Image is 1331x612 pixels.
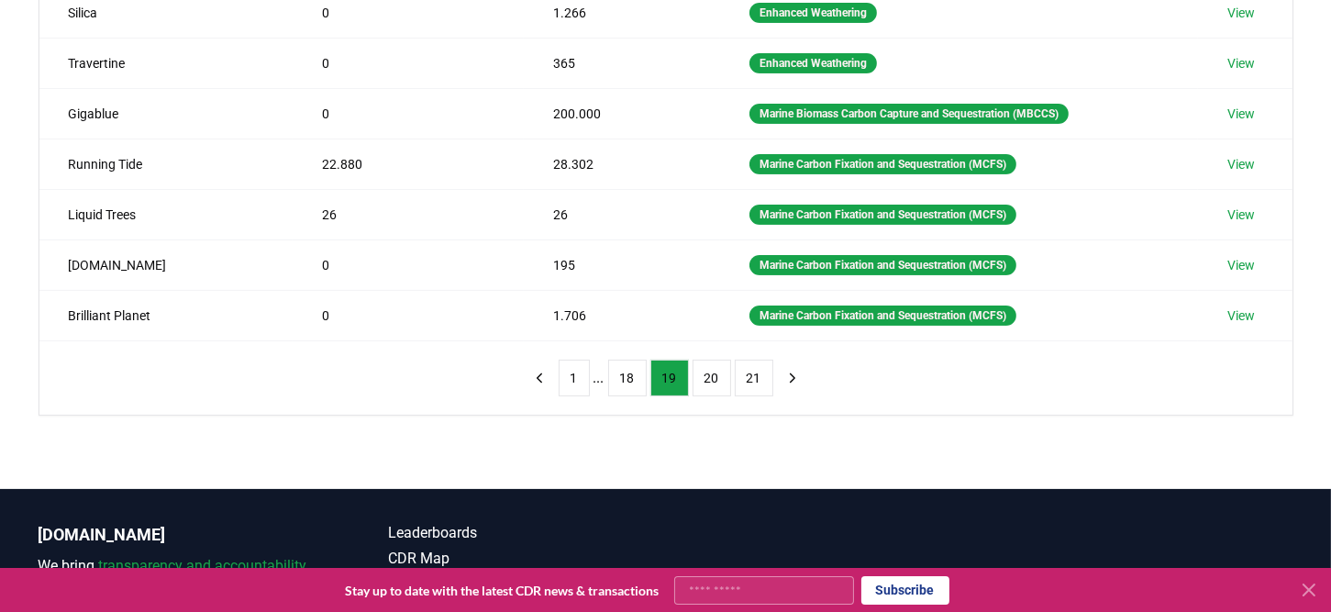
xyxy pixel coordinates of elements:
button: 1 [559,360,590,396]
div: Marine Biomass Carbon Capture and Sequestration (MBCCS) [749,104,1069,124]
td: 365 [524,38,720,88]
a: Leaderboards [389,522,666,544]
td: 200.000 [524,88,720,139]
div: Marine Carbon Fixation and Sequestration (MCFS) [749,306,1016,326]
td: Brilliant Planet [39,290,293,340]
div: Enhanced Weathering [749,53,877,73]
a: View [1227,105,1255,123]
td: Running Tide [39,139,293,189]
a: CDR Map [389,548,666,570]
div: Marine Carbon Fixation and Sequestration (MCFS) [749,255,1016,275]
a: View [1227,256,1255,274]
td: 0 [293,290,524,340]
div: Marine Carbon Fixation and Sequestration (MCFS) [749,154,1016,174]
a: View [1227,206,1255,224]
li: ... [593,367,604,389]
td: 0 [293,239,524,290]
td: 26 [293,189,524,239]
a: View [1227,4,1255,22]
a: View [1227,306,1255,325]
td: Liquid Trees [39,189,293,239]
td: 0 [293,38,524,88]
td: Travertine [39,38,293,88]
p: [DOMAIN_NAME] [39,522,316,548]
button: 21 [735,360,773,396]
button: 19 [650,360,689,396]
div: Enhanced Weathering [749,3,877,23]
a: View [1227,54,1255,72]
button: next page [777,360,808,396]
button: previous page [524,360,555,396]
td: Gigablue [39,88,293,139]
td: 1.706 [524,290,720,340]
button: 20 [693,360,731,396]
td: 195 [524,239,720,290]
div: Marine Carbon Fixation and Sequestration (MCFS) [749,205,1016,225]
td: 28.302 [524,139,720,189]
td: 26 [524,189,720,239]
td: [DOMAIN_NAME] [39,239,293,290]
a: View [1227,155,1255,173]
span: transparency and accountability [99,557,307,574]
td: 22.880 [293,139,524,189]
td: 0 [293,88,524,139]
p: We bring to the durable carbon removal market [39,555,316,599]
button: 18 [608,360,647,396]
